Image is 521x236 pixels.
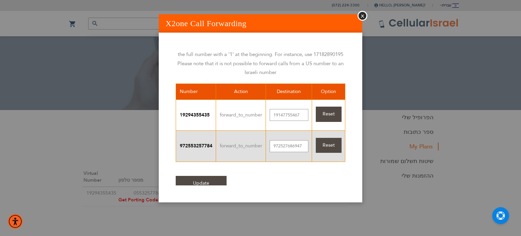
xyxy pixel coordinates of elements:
[323,142,335,148] span: Reset
[312,84,345,100] th: Option
[176,99,216,131] th: 19294355435
[316,107,342,122] button: Reset
[216,99,266,131] td: forward_to_number
[216,131,266,162] td: forward_to_number
[176,131,216,162] th: 972553257784
[316,138,342,153] button: Reset
[176,84,216,100] th: Number
[323,111,335,117] span: Reset
[175,32,346,77] caption: To forward to an Israeli number, include the full number, including the '0'. For example, use 072...
[159,14,362,33] h1: X2one Call Forwarding
[216,84,266,100] th: Action
[266,84,312,100] th: Destination
[8,214,23,229] div: תפריט נגישות
[176,176,227,191] input: Update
